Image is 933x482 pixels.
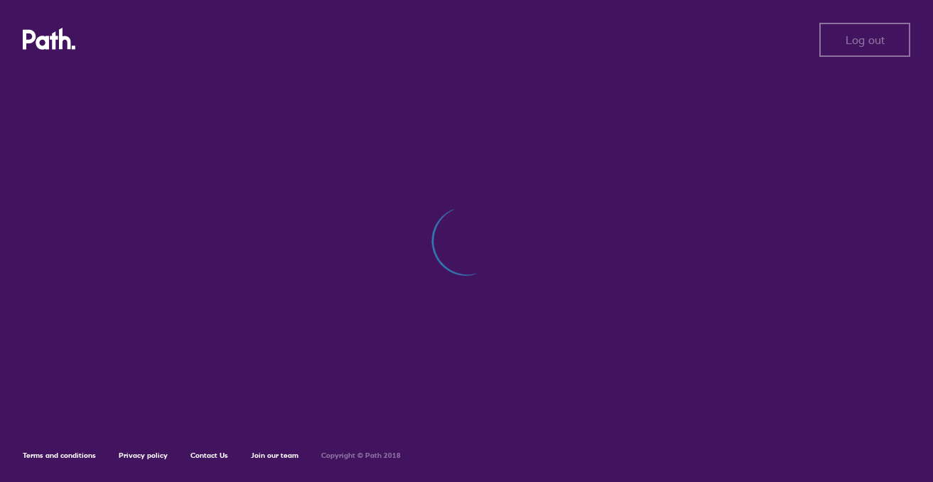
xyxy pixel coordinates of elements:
h6: Copyright © Path 2018 [321,451,401,460]
a: Terms and conditions [23,451,96,460]
a: Contact Us [190,451,228,460]
span: Log out [846,33,885,46]
a: Privacy policy [119,451,168,460]
button: Log out [819,23,910,57]
a: Join our team [251,451,298,460]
